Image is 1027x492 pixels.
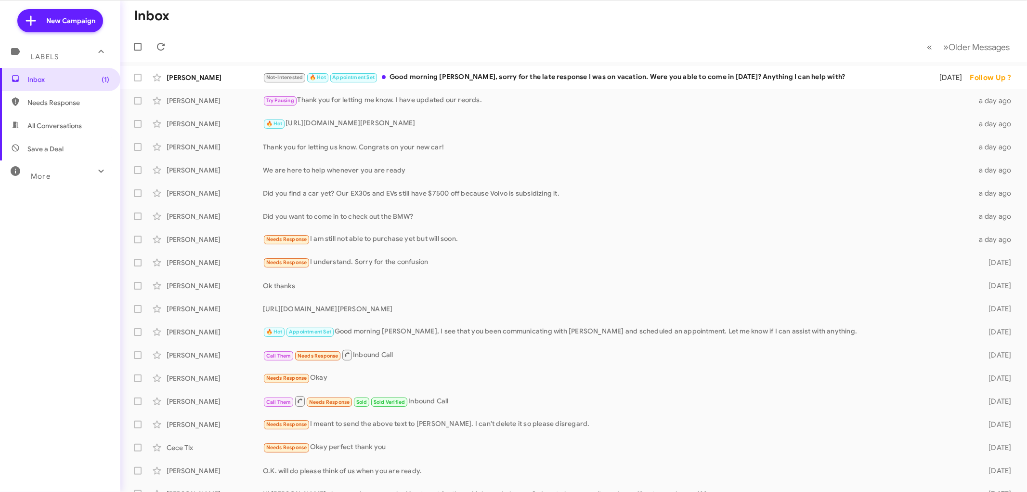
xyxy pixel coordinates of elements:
[167,258,263,267] div: [PERSON_NAME]
[167,397,263,406] div: [PERSON_NAME]
[167,235,263,244] div: [PERSON_NAME]
[332,74,375,80] span: Appointment Set
[266,421,307,427] span: Needs Response
[266,74,303,80] span: Not-Interested
[167,327,263,337] div: [PERSON_NAME]
[167,73,263,82] div: [PERSON_NAME]
[263,466,972,476] div: O.K. will do please think of us when you are ready.
[972,96,1019,106] div: a day ago
[266,444,307,451] span: Needs Response
[27,98,109,107] span: Needs Response
[972,350,1019,360] div: [DATE]
[263,234,972,245] div: I am still not able to purchase yet but will soon.
[263,257,972,268] div: I understand. Sorry for the confusion
[263,326,972,337] div: Good morning [PERSON_NAME], I see that you been communicating with [PERSON_NAME] and scheduled an...
[167,119,263,129] div: [PERSON_NAME]
[263,72,925,83] div: Good morning [PERSON_NAME], sorry for the late response I was on vacation. Were you able to come ...
[972,420,1019,429] div: [DATE]
[922,37,1015,57] nav: Page navigation example
[263,212,972,221] div: Did you want to come in to check out the BMW?
[289,329,331,335] span: Appointment Set
[972,119,1019,129] div: a day ago
[167,165,263,175] div: [PERSON_NAME]
[27,75,109,84] span: Inbox
[134,8,169,24] h1: Inbox
[263,419,972,430] div: I meant to send the above text to [PERSON_NAME]. I can't delete it so please disregard.
[266,259,307,266] span: Needs Response
[263,95,972,106] div: Thank you for letting me know. I have updated our reords.
[266,236,307,242] span: Needs Response
[167,304,263,314] div: [PERSON_NAME]
[943,41,949,53] span: »
[266,375,307,381] span: Needs Response
[970,73,1019,82] div: Follow Up ?
[263,304,972,314] div: [URL][DOMAIN_NAME][PERSON_NAME]
[167,373,263,383] div: [PERSON_NAME]
[167,443,263,452] div: Cece Tlx
[17,9,103,32] a: New Campaign
[356,399,367,405] span: Sold
[972,212,1019,221] div: a day ago
[972,258,1019,267] div: [DATE]
[949,42,1010,53] span: Older Messages
[167,212,263,221] div: [PERSON_NAME]
[310,74,326,80] span: 🔥 Hot
[263,142,972,152] div: Thank you for letting us know. Congrats on your new car!
[102,75,109,84] span: (1)
[167,420,263,429] div: [PERSON_NAME]
[263,165,972,175] div: We are here to help whenever you are ready
[972,466,1019,476] div: [DATE]
[263,442,972,453] div: Okay perfect thank you
[921,37,938,57] button: Previous
[27,144,64,154] span: Save a Deal
[263,349,972,361] div: Inbound Call
[31,53,59,61] span: Labels
[266,97,294,104] span: Try Pausing
[263,118,972,129] div: [URL][DOMAIN_NAME][PERSON_NAME]
[167,188,263,198] div: [PERSON_NAME]
[972,327,1019,337] div: [DATE]
[937,37,1015,57] button: Next
[972,142,1019,152] div: a day ago
[167,96,263,106] div: [PERSON_NAME]
[266,120,283,127] span: 🔥 Hot
[167,281,263,291] div: [PERSON_NAME]
[167,466,263,476] div: [PERSON_NAME]
[266,353,291,359] span: Call Them
[972,443,1019,452] div: [DATE]
[972,373,1019,383] div: [DATE]
[972,281,1019,291] div: [DATE]
[374,399,405,405] span: Sold Verified
[266,399,291,405] span: Call Them
[972,235,1019,244] div: a day ago
[309,399,350,405] span: Needs Response
[263,188,972,198] div: Did you find a car yet? Our EX30s and EVs still have $7500 off because Volvo is subsidizing it.
[927,41,932,53] span: «
[298,353,338,359] span: Needs Response
[263,281,972,291] div: Ok thanks
[972,397,1019,406] div: [DATE]
[263,395,972,407] div: Inbound Call
[31,172,51,181] span: More
[263,372,972,384] div: Okay
[266,329,283,335] span: 🔥 Hot
[972,304,1019,314] div: [DATE]
[167,142,263,152] div: [PERSON_NAME]
[27,121,82,131] span: All Conversations
[972,165,1019,175] div: a day ago
[167,350,263,360] div: [PERSON_NAME]
[972,188,1019,198] div: a day ago
[925,73,970,82] div: [DATE]
[46,16,95,26] span: New Campaign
